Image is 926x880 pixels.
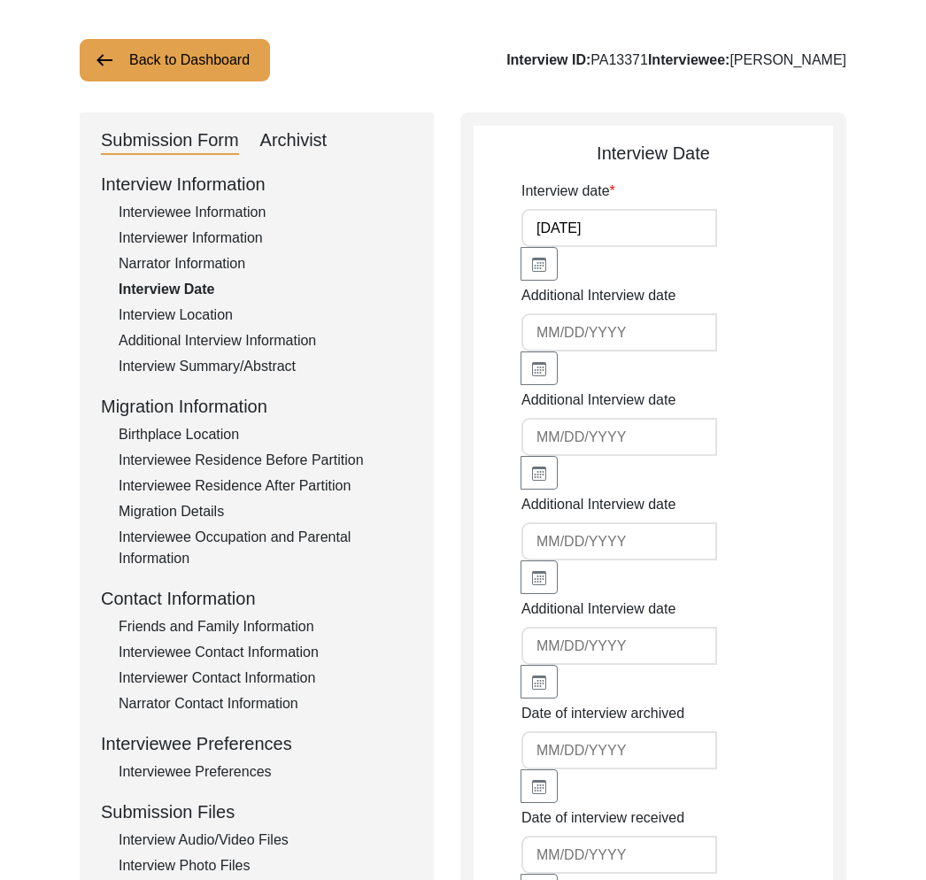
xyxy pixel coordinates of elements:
div: Interviewee Preferences [119,761,413,783]
label: Additional Interview date [521,598,675,620]
div: Friends and Family Information [119,616,413,637]
div: Migration Details [119,501,413,522]
div: Interview Date [474,140,833,166]
label: Additional Interview date [521,390,675,411]
div: Narrator Information [119,253,413,274]
div: Interviewee Information [119,202,413,223]
div: Interview Audio/Video Files [119,830,413,851]
label: Additional Interview date [521,494,675,515]
div: Migration Information [101,393,413,420]
div: Interviewee Occupation and Parental Information [119,527,413,569]
input: MM/DD/YYYY [521,731,717,769]
img: arrow-left.png [94,50,115,71]
div: Submission Form [101,127,239,155]
button: Back to Dashboard [80,39,270,81]
div: Interview Photo Files [119,855,413,876]
input: MM/DD/YYYY [521,836,717,874]
label: Date of interview archived [521,703,684,724]
div: Interviewer Information [119,228,413,249]
input: MM/DD/YYYY [521,627,717,665]
div: Interviewer Contact Information [119,668,413,689]
div: Interviewee Residence After Partition [119,475,413,497]
label: Interview date [521,181,615,202]
div: Narrator Contact Information [119,693,413,714]
div: Interviewee Contact Information [119,642,413,663]
div: Contact Information [101,585,413,612]
div: PA13371 [PERSON_NAME] [506,50,846,71]
label: Additional Interview date [521,285,675,306]
input: MM/DD/YYYY [521,209,717,247]
input: MM/DD/YYYY [521,522,717,560]
div: Interviewee Preferences [101,730,413,757]
b: Interview ID: [506,52,590,67]
input: MM/DD/YYYY [521,418,717,456]
label: Date of interview received [521,807,684,829]
div: Interview Date [119,279,413,300]
div: Interview Information [101,171,413,197]
input: MM/DD/YYYY [521,313,717,351]
div: Submission Files [101,799,413,825]
div: Additional Interview Information [119,330,413,351]
div: Archivist [260,127,328,155]
div: Interviewee Residence Before Partition [119,450,413,471]
div: Interview Location [119,305,413,326]
div: Birthplace Location [119,424,413,445]
div: Interview Summary/Abstract [119,356,413,377]
b: Interviewee: [648,52,729,67]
